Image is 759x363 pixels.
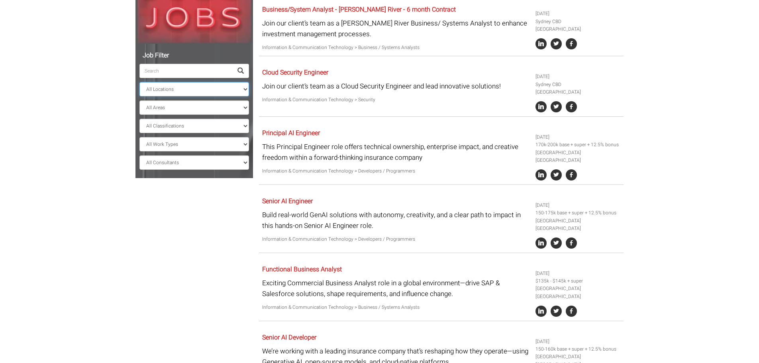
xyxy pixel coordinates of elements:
a: Functional Business Analyst [262,265,342,274]
p: This Principal Engineer role offers technical ownership, enterprise impact, and creative freedom ... [262,141,530,163]
a: Cloud Security Engineer [262,68,328,77]
a: Principal AI Engineer [262,128,320,138]
li: [GEOGRAPHIC_DATA] [GEOGRAPHIC_DATA] [535,149,621,164]
li: 150-175k base + super + 12.5% bonus [535,209,621,217]
li: 150-160k base + super + 12.5% bonus [535,345,621,353]
li: [DATE] [535,202,621,209]
li: Sydney CBD [GEOGRAPHIC_DATA] [535,81,621,96]
li: [GEOGRAPHIC_DATA] [GEOGRAPHIC_DATA] [535,217,621,232]
li: [DATE] [535,10,621,18]
input: Search [139,64,233,78]
li: $135k - $145k + super [535,277,621,285]
li: 170k-200k base + super + 12.5% bonus [535,141,621,149]
p: Information & Communication Technology > Business / Systems Analysts [262,44,530,51]
li: [DATE] [535,338,621,345]
p: Information & Communication Technology > Security [262,96,530,104]
a: Senior AI Developer [262,333,316,342]
li: [DATE] [535,270,621,277]
li: [GEOGRAPHIC_DATA] [GEOGRAPHIC_DATA] [535,285,621,300]
h5: Job Filter [139,52,249,59]
li: [DATE] [535,133,621,141]
li: Sydney CBD [GEOGRAPHIC_DATA] [535,18,621,33]
a: Senior AI Engineer [262,196,313,206]
p: Join our client’s team as a Cloud Security Engineer and lead innovative solutions! [262,81,530,92]
p: Exciting Commercial Business Analyst role in a global environment—drive SAP & Salesforce solution... [262,278,530,299]
p: Information & Communication Technology > Developers / Programmers [262,235,530,243]
p: Build real-world GenAI solutions with autonomy, creativity, and a clear path to impact in this ha... [262,210,530,231]
a: Business/System Analyst - [PERSON_NAME] River - 6 month Contract [262,5,456,14]
p: Join our client’s team as a [PERSON_NAME] River Business/ Systems Analyst to enhance investment m... [262,18,530,39]
li: [DATE] [535,73,621,80]
p: Information & Communication Technology > Business / Systems Analysts [262,304,530,311]
p: Information & Communication Technology > Developers / Programmers [262,167,530,175]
